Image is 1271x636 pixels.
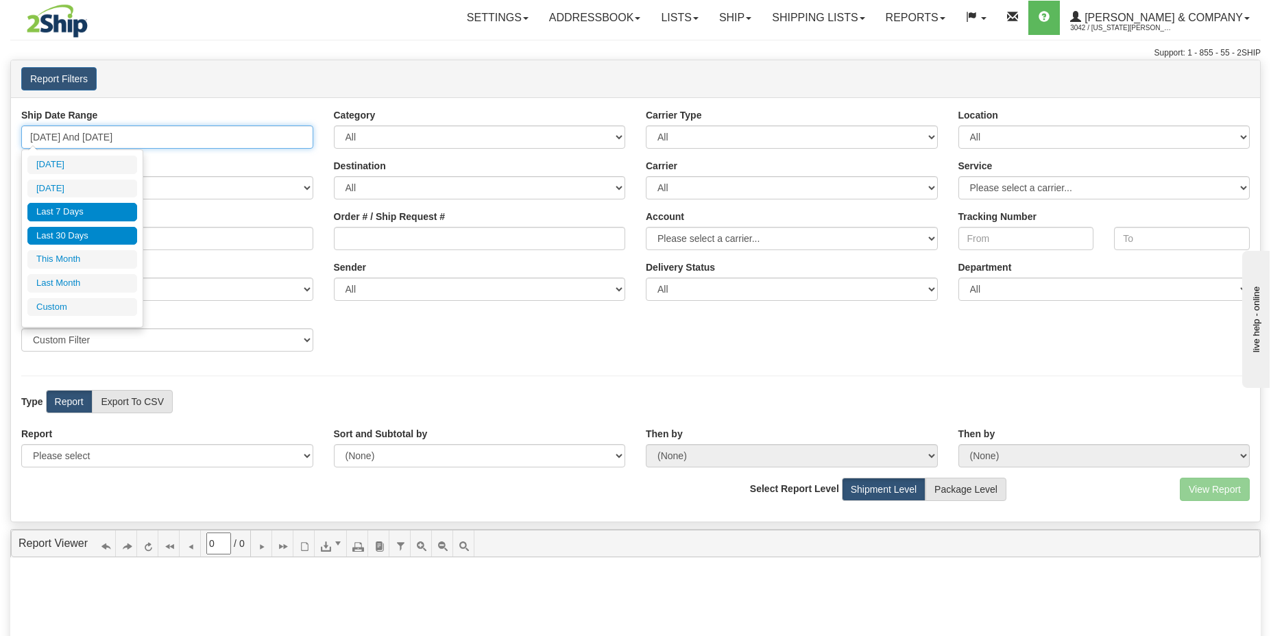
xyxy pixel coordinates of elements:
span: / [234,537,237,550]
span: 3042 / [US_STATE][PERSON_NAME] [1070,21,1173,35]
label: Export To CSV [92,390,173,413]
label: Sender [334,260,366,274]
label: Package Level [925,478,1006,501]
label: Category [334,108,376,122]
label: Carrier [646,159,677,173]
a: Report Viewer [19,537,88,549]
span: [PERSON_NAME] & Company [1081,12,1243,23]
li: Last 30 Days [27,227,137,245]
input: To [1114,227,1250,250]
a: Settings [457,1,539,35]
li: Last 7 Days [27,203,137,221]
select: Please ensure data set in report has been RECENTLY tracked from your Shipment History [646,278,938,301]
li: [DATE] [27,156,137,174]
label: Carrier Type [646,108,701,122]
li: Custom [27,298,137,317]
a: Addressbook [539,1,651,35]
li: Last Month [27,274,137,293]
div: live help - online [10,12,127,22]
label: Report [46,390,93,413]
label: Department [958,260,1012,274]
input: From [958,227,1094,250]
label: Select Report Level [750,482,839,496]
label: Then by [958,427,995,441]
label: Location [958,108,998,122]
label: Tracking Number [958,210,1037,223]
a: Ship [709,1,762,35]
label: Account [646,210,684,223]
iframe: chat widget [1239,248,1270,388]
a: Shipping lists [762,1,875,35]
label: Sort and Subtotal by [334,427,428,441]
button: Report Filters [21,67,97,90]
label: Please ensure data set in report has been RECENTLY tracked from your Shipment History [646,260,715,274]
label: Service [958,159,993,173]
a: [PERSON_NAME] & Company 3042 / [US_STATE][PERSON_NAME] [1060,1,1260,35]
div: Support: 1 - 855 - 55 - 2SHIP [10,47,1261,59]
button: View Report [1180,478,1250,501]
a: Reports [875,1,956,35]
label: Destination [334,159,386,173]
label: Ship Date Range [21,108,97,122]
a: Lists [651,1,708,35]
span: 0 [239,537,245,550]
label: Type [21,395,43,408]
label: Then by [646,427,683,441]
li: This Month [27,250,137,269]
img: logo3042.jpg [10,3,104,38]
label: Shipment Level [842,478,926,501]
li: [DATE] [27,180,137,198]
label: Report [21,427,52,441]
label: Order # / Ship Request # [334,210,446,223]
